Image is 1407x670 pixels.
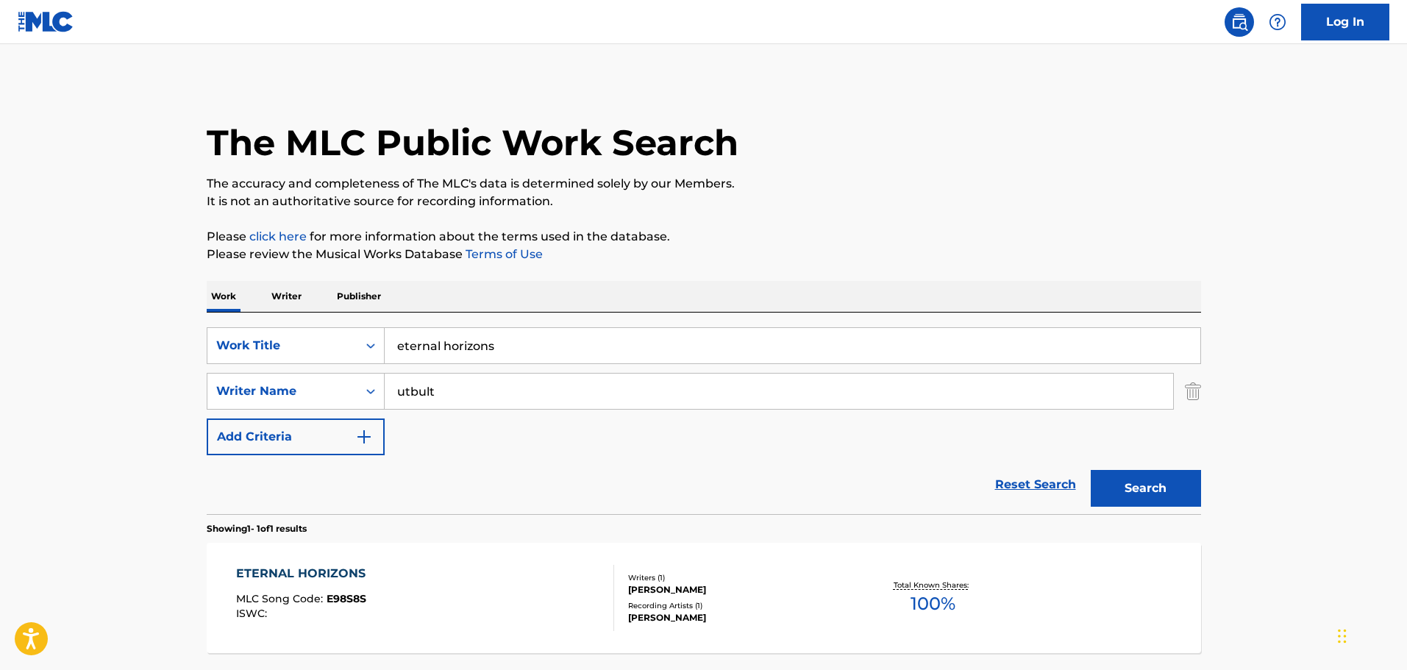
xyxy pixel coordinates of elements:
[628,611,850,624] div: [PERSON_NAME]
[207,246,1201,263] p: Please review the Musical Works Database
[249,229,307,243] a: click here
[18,11,74,32] img: MLC Logo
[207,281,241,312] p: Work
[1225,7,1254,37] a: Public Search
[267,281,306,312] p: Writer
[894,580,972,591] p: Total Known Shares:
[236,607,271,620] span: ISWC :
[327,592,366,605] span: E98S8S
[332,281,385,312] p: Publisher
[628,572,850,583] div: Writers ( 1 )
[207,175,1201,193] p: The accuracy and completeness of The MLC's data is determined solely by our Members.
[207,228,1201,246] p: Please for more information about the terms used in the database.
[236,592,327,605] span: MLC Song Code :
[911,591,955,617] span: 100 %
[216,382,349,400] div: Writer Name
[216,337,349,354] div: Work Title
[1269,13,1286,31] img: help
[207,543,1201,653] a: ETERNAL HORIZONSMLC Song Code:E98S8SISWC:Writers (1)[PERSON_NAME]Recording Artists (1)[PERSON_NAM...
[1185,373,1201,410] img: Delete Criterion
[207,327,1201,514] form: Search Form
[1091,470,1201,507] button: Search
[207,418,385,455] button: Add Criteria
[1301,4,1389,40] a: Log In
[1263,7,1292,37] div: Help
[1230,13,1248,31] img: search
[207,522,307,535] p: Showing 1 - 1 of 1 results
[628,600,850,611] div: Recording Artists ( 1 )
[207,121,738,165] h1: The MLC Public Work Search
[1333,599,1407,670] iframe: Chat Widget
[1338,614,1347,658] div: Drag
[628,583,850,596] div: [PERSON_NAME]
[207,193,1201,210] p: It is not an authoritative source for recording information.
[236,565,373,582] div: ETERNAL HORIZONS
[988,468,1083,501] a: Reset Search
[463,247,543,261] a: Terms of Use
[355,428,373,446] img: 9d2ae6d4665cec9f34b9.svg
